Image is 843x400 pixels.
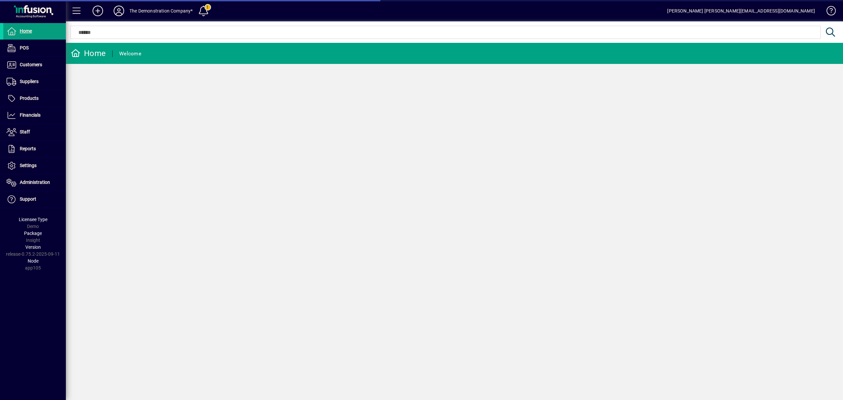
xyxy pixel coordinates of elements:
[20,112,41,118] span: Financials
[20,62,42,67] span: Customers
[667,6,815,16] div: [PERSON_NAME] [PERSON_NAME][EMAIL_ADDRESS][DOMAIN_NAME]
[3,174,66,191] a: Administration
[822,1,835,23] a: Knowledge Base
[20,79,39,84] span: Suppliers
[3,191,66,208] a: Support
[3,107,66,124] a: Financials
[108,5,129,17] button: Profile
[87,5,108,17] button: Add
[20,180,50,185] span: Administration
[3,73,66,90] a: Suppliers
[20,96,39,101] span: Products
[20,196,36,202] span: Support
[3,124,66,140] a: Staff
[3,157,66,174] a: Settings
[28,258,39,264] span: Node
[20,45,29,50] span: POS
[20,129,30,134] span: Staff
[3,141,66,157] a: Reports
[20,28,32,34] span: Home
[71,48,106,59] div: Home
[3,40,66,56] a: POS
[25,244,41,250] span: Version
[20,146,36,151] span: Reports
[3,57,66,73] a: Customers
[19,217,47,222] span: Licensee Type
[3,90,66,107] a: Products
[24,231,42,236] span: Package
[129,6,193,16] div: The Demonstration Company*
[119,48,141,59] div: Welcome
[20,163,37,168] span: Settings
